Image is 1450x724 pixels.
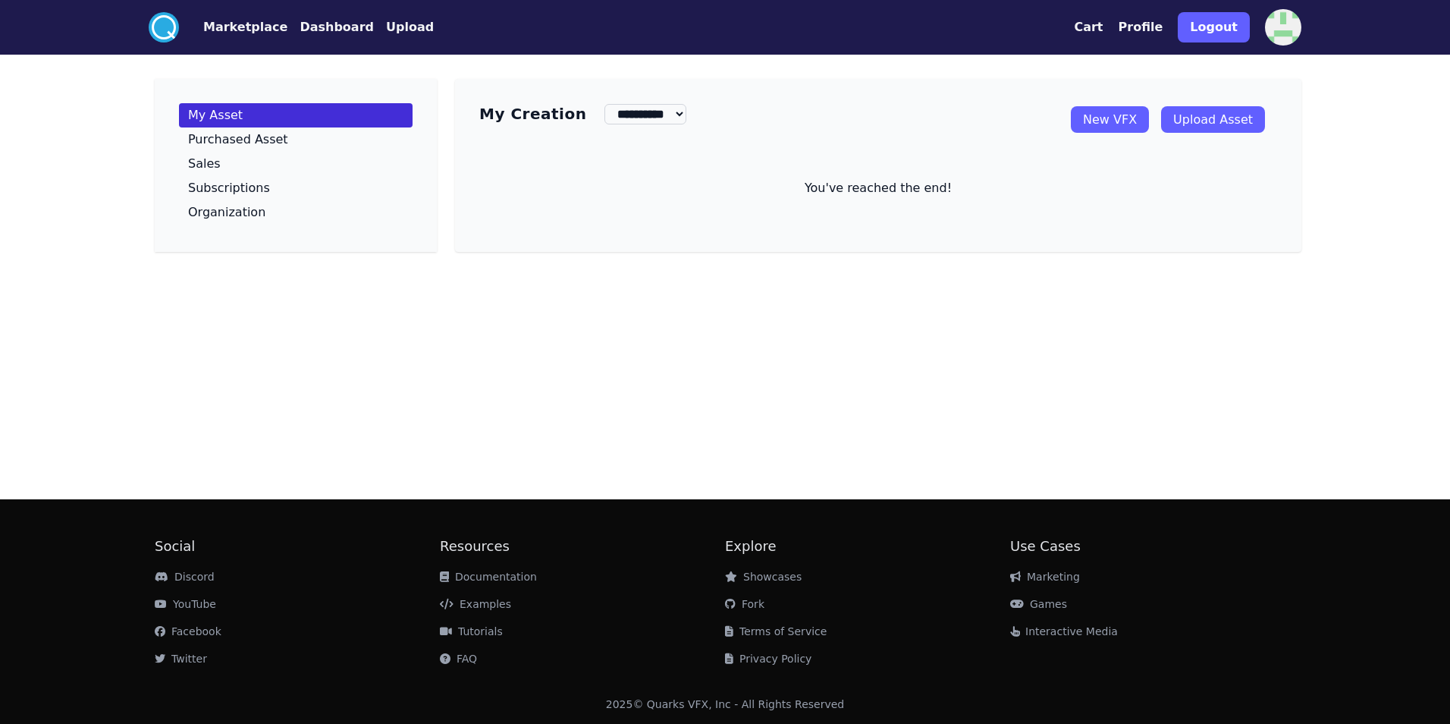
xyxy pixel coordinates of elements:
h2: Resources [440,536,725,557]
a: Purchased Asset [179,127,413,152]
a: My Asset [179,103,413,127]
a: Marketplace [179,18,287,36]
a: Games [1010,598,1067,610]
p: My Asset [188,109,243,121]
a: Privacy Policy [725,653,811,665]
a: Sales [179,152,413,176]
h2: Social [155,536,440,557]
a: Logout [1178,6,1250,49]
p: Organization [188,206,265,219]
a: FAQ [440,653,477,665]
button: Logout [1178,12,1250,42]
a: Fork [725,598,764,610]
button: Marketplace [203,18,287,36]
a: Subscriptions [179,176,413,200]
h2: Explore [725,536,1010,557]
a: New VFX [1071,106,1149,133]
a: Marketing [1010,571,1080,583]
a: Upload [374,18,434,36]
a: Upload Asset [1161,106,1265,133]
a: Terms of Service [725,625,827,637]
button: Profile [1119,18,1163,36]
img: profile [1265,9,1301,46]
a: Discord [155,571,215,583]
p: Subscriptions [188,182,270,194]
a: YouTube [155,598,216,610]
a: Interactive Media [1010,625,1118,637]
button: Dashboard [300,18,374,36]
a: Documentation [440,571,537,583]
a: Dashboard [287,18,374,36]
div: 2025 © Quarks VFX, Inc - All Rights Reserved [606,697,845,712]
h2: Use Cases [1010,536,1295,557]
button: Cart [1074,18,1103,36]
p: Purchased Asset [188,134,288,146]
p: Sales [188,158,221,170]
a: Tutorials [440,625,503,637]
a: Facebook [155,625,221,637]
button: Upload [386,18,434,36]
p: You've reached the end! [479,179,1277,197]
a: Twitter [155,653,207,665]
a: Organization [179,200,413,225]
a: Examples [440,598,511,610]
h3: My Creation [479,103,586,124]
a: Showcases [725,571,802,583]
